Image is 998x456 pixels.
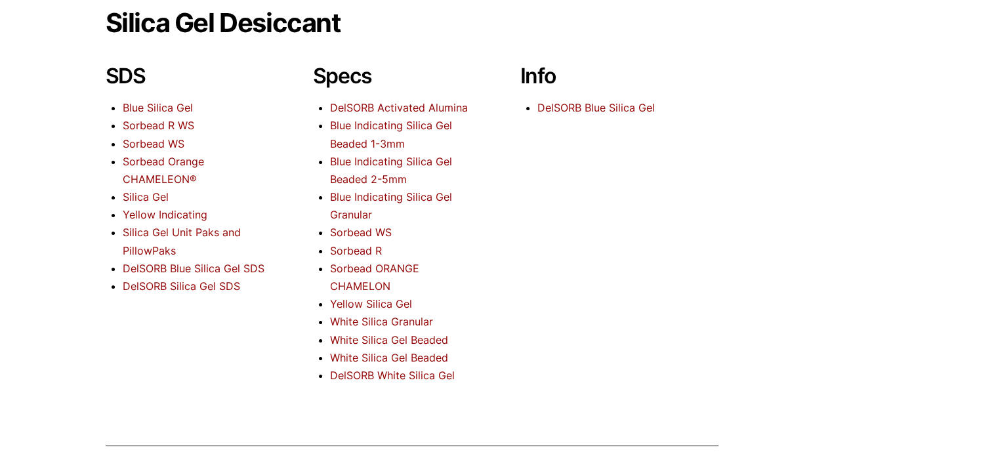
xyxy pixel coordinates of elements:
a: Blue Silica Gel [123,101,193,114]
a: Sorbead Orange CHAMELEON® [123,155,204,186]
a: Sorbead WS [123,137,184,150]
a: DelSORB Silica Gel SDS [123,280,240,293]
h2: Info [520,64,686,89]
a: DelSORB Activated Alumina [330,101,468,114]
a: Silica Gel [123,190,169,203]
h2: SDS [106,64,271,89]
a: Sorbead R [330,244,382,257]
a: Yellow Indicating [123,208,207,221]
h2: Specs [313,64,478,89]
a: Silica Gel Unit Paks and PillowPaks [123,226,241,257]
a: DelSORB Blue Silica Gel SDS [123,262,264,275]
a: Blue Indicating Silica Gel Beaded 1-3mm [330,119,452,150]
a: Blue Indicating Silica Gel Granular [330,190,452,221]
a: White Silica Gel Beaded [330,351,448,364]
a: White Silica Granular [330,315,433,328]
a: Sorbead R WS [123,119,194,132]
a: White Silica Gel Beaded [330,333,448,346]
a: DelSORB White Silica Gel [330,369,455,382]
a: DelSORB Blue Silica Gel [537,101,655,114]
a: Blue Indicating Silica Gel Beaded 2-5mm [330,155,452,186]
a: Sorbead ORANGE CHAMELON [330,262,419,293]
h1: Silica Gel Desiccant [106,9,893,37]
a: Yellow Silica Gel [330,297,412,310]
a: Sorbead WS [330,226,392,239]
